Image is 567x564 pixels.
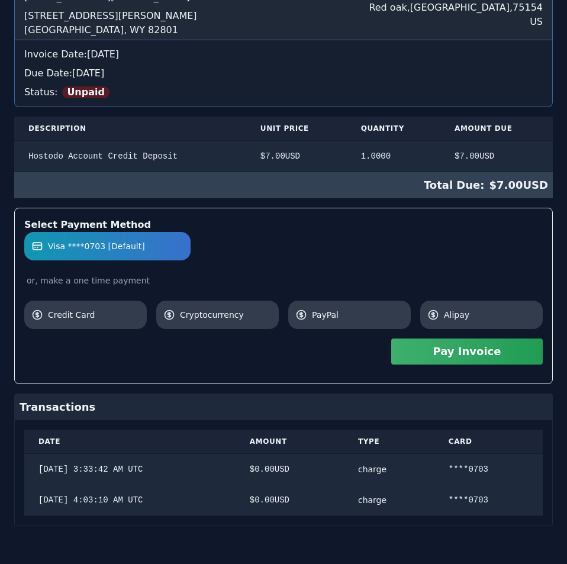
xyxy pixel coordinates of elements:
[62,86,109,98] span: Unpaid
[369,1,543,15] div: Red oak , [GEOGRAPHIC_DATA] , 75154
[180,309,272,321] span: Cryptocurrency
[424,177,489,194] span: Total Due:
[24,66,543,80] div: Due Date: [DATE]
[347,117,440,141] th: Quantity
[24,47,543,62] div: Invoice Date: [DATE]
[391,339,543,365] button: Pay Invoice
[250,463,330,475] div: $ 0.00 USD
[38,494,221,506] div: [DATE] 4:03:10 AM UTC
[246,117,347,141] th: Unit Price
[455,150,539,162] div: $ 7.00 USD
[369,15,543,29] div: US
[344,430,434,454] th: Type
[14,117,246,141] th: Description
[14,172,553,198] div: $ 7.00 USD
[24,23,197,37] div: [GEOGRAPHIC_DATA], WY 82801
[444,309,536,321] span: Alipay
[312,309,404,321] span: PayPal
[250,494,330,506] div: $ 0.00 USD
[260,150,333,162] div: $ 7.00 USD
[15,394,552,420] div: Transactions
[358,463,420,475] div: charge
[361,150,426,162] div: 1.0000
[24,275,543,286] div: or, make a one time payment
[24,80,543,99] div: Status:
[24,430,236,454] th: Date
[38,463,221,475] div: [DATE] 3:33:42 AM UTC
[28,150,232,162] div: Hostodo Account Credit Deposit
[24,9,197,23] div: [STREET_ADDRESS][PERSON_NAME]
[440,117,553,141] th: Amount Due
[48,240,145,252] span: Visa ****0703 [Default]
[434,430,543,454] th: Card
[24,218,543,232] div: Select Payment Method
[358,494,420,506] div: charge
[236,430,344,454] th: Amount
[48,309,140,321] span: Credit Card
